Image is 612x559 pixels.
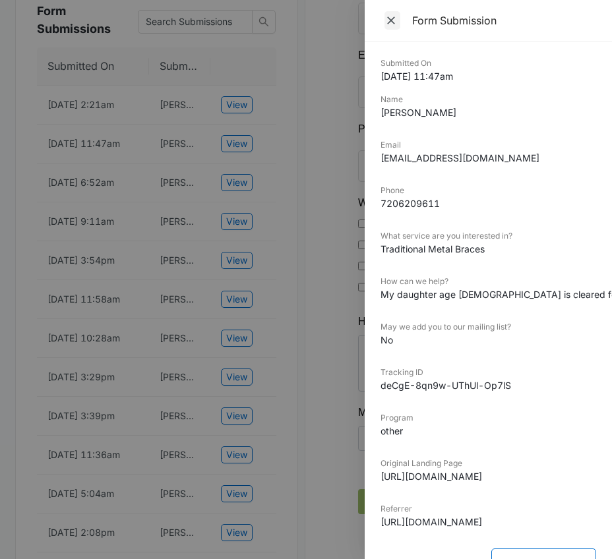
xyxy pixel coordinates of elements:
[381,287,596,301] dd: My daughter age [DEMOGRAPHIC_DATA] is cleared for braces from her dentist. We have insurance.
[381,196,596,210] dd: 7206209611
[381,139,596,151] dt: Email
[381,367,596,378] dt: Tracking ID
[412,13,596,28] div: Form Submission
[381,515,596,529] dd: [URL][DOMAIN_NAME]
[381,424,596,438] dd: other
[381,321,596,333] dt: May we add you to our mailing list?
[24,274,137,290] label: Traditional Clear Braces
[11,490,187,515] small: You agree to receive future emails and understand you may opt-out at any time
[19,533,52,544] span: Submit
[11,86,37,98] span: Email
[381,378,596,392] dd: deCgE-8qn9w-UThUl-Op7lS
[381,412,596,424] dt: Program
[381,185,596,196] dt: Phone
[381,276,596,287] dt: How can we help?
[381,333,596,347] dd: No
[381,57,596,69] dt: Submitted On
[381,503,596,515] dt: Referrer
[11,526,61,551] button: Submit
[381,11,404,30] button: Close
[381,94,596,105] dt: Name
[381,69,596,83] dd: [DATE] 11:47am
[24,316,96,332] label: General Inquiry
[381,105,596,119] dd: [PERSON_NAME]
[24,295,109,311] label: [MEDICAL_DATA]
[11,13,39,24] span: Name
[381,242,596,256] dd: Traditional Metal Braces
[11,234,176,245] span: What service are you interested in?
[11,160,41,171] span: Phone
[381,469,596,483] dd: [URL][DOMAIN_NAME]
[24,253,137,269] label: Traditional Metal Braces
[11,353,97,364] span: How can we help?
[381,151,596,165] dd: [EMAIL_ADDRESS][DOMAIN_NAME]
[11,444,175,455] span: May we add you to our mailing list?
[381,230,596,242] dt: What service are you interested in?
[384,11,400,30] span: Close
[381,457,596,469] dt: Original Landing Page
